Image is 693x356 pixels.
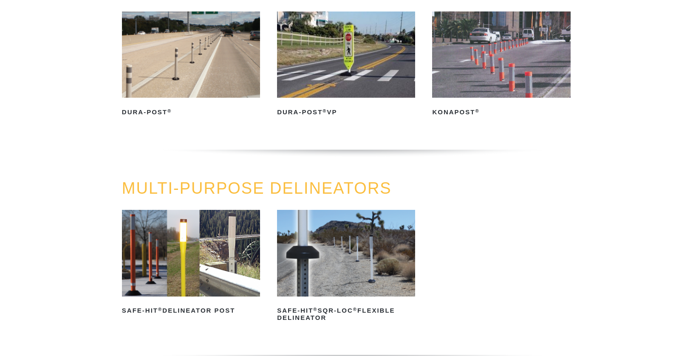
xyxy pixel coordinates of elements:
sup: ® [313,307,317,312]
sup: ® [167,108,172,113]
a: MULTI-PURPOSE DELINEATORS [122,179,392,197]
h2: Dura-Post [122,105,260,119]
a: Dura-Post®VP [277,11,415,119]
sup: ® [322,108,327,113]
sup: ® [353,307,357,312]
a: KonaPost® [432,11,570,119]
sup: ® [475,108,479,113]
a: Dura-Post® [122,11,260,119]
a: Safe-Hit®Delineator Post [122,210,260,317]
h2: Safe-Hit SQR-LOC Flexible Delineator [277,304,415,325]
a: Safe-Hit®SQR-LOC®Flexible Delineator [277,210,415,324]
sup: ® [158,307,162,312]
h2: KonaPost [432,105,570,119]
h2: Dura-Post VP [277,105,415,119]
h2: Safe-Hit Delineator Post [122,304,260,318]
